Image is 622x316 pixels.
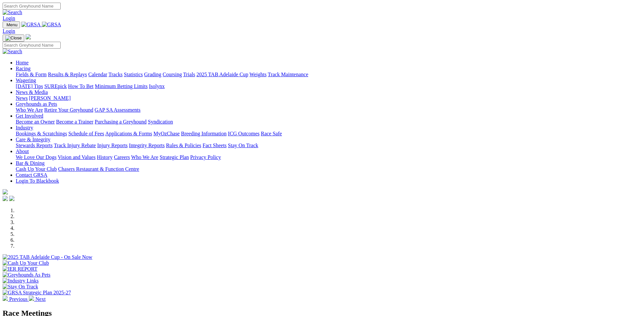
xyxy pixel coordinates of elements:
[95,119,147,124] a: Purchasing a Greyhound
[153,131,180,136] a: MyOzChase
[3,10,22,15] img: Search
[268,72,308,77] a: Track Maintenance
[16,107,619,113] div: Greyhounds as Pets
[16,148,29,154] a: About
[3,278,39,284] img: Industry Links
[105,131,152,136] a: Applications & Forms
[16,143,619,148] div: Care & Integrity
[3,260,49,266] img: Cash Up Your Club
[16,178,59,184] a: Login To Blackbook
[129,143,165,148] a: Integrity Reports
[16,107,43,113] a: Who We Are
[35,296,46,302] span: Next
[3,34,24,42] button: Toggle navigation
[29,296,34,301] img: chevron-right-pager-white.svg
[95,83,148,89] a: Minimum Betting Limits
[16,95,619,101] div: News & Media
[16,154,619,160] div: About
[16,172,47,178] a: Contact GRSA
[48,72,87,77] a: Results & Replays
[3,189,8,194] img: logo-grsa-white.png
[16,125,33,130] a: Industry
[68,83,94,89] a: How To Bet
[44,83,67,89] a: SUREpick
[148,119,173,124] a: Syndication
[16,83,43,89] a: [DATE] Tips
[9,296,28,302] span: Previous
[29,296,46,302] a: Next
[16,166,57,172] a: Cash Up Your Club
[3,272,50,278] img: Greyhounds As Pets
[16,83,619,89] div: Wagering
[16,101,57,107] a: Greyhounds as Pets
[16,119,619,125] div: Get Involved
[16,131,67,136] a: Bookings & Scratchings
[7,22,17,27] span: Menu
[109,72,123,77] a: Tracks
[16,78,36,83] a: Wagering
[16,95,28,101] a: News
[42,22,61,28] img: GRSA
[3,3,61,10] input: Search
[250,72,267,77] a: Weights
[21,22,41,28] img: GRSA
[261,131,282,136] a: Race Safe
[16,143,52,148] a: Stewards Reports
[88,72,107,77] a: Calendar
[9,196,14,201] img: twitter.svg
[3,15,15,21] a: Login
[3,266,37,272] img: IER REPORT
[166,143,201,148] a: Rules & Policies
[16,72,47,77] a: Fields & Form
[3,42,61,49] input: Search
[228,131,259,136] a: ICG Outcomes
[58,154,95,160] a: Vision and Values
[54,143,96,148] a: Track Injury Rebate
[3,296,8,301] img: chevron-left-pager-white.svg
[160,154,189,160] a: Strategic Plan
[44,107,93,113] a: Retire Your Greyhound
[97,143,128,148] a: Injury Reports
[196,72,248,77] a: 2025 TAB Adelaide Cup
[163,72,182,77] a: Coursing
[16,166,619,172] div: Bar & Dining
[3,28,15,34] a: Login
[3,296,29,302] a: Previous
[144,72,161,77] a: Grading
[203,143,227,148] a: Fact Sheets
[16,160,45,166] a: Bar & Dining
[16,154,56,160] a: We Love Our Dogs
[131,154,158,160] a: Who We Are
[3,196,8,201] img: facebook.svg
[56,119,93,124] a: Become a Trainer
[3,49,22,55] img: Search
[16,137,50,142] a: Care & Integrity
[68,131,104,136] a: Schedule of Fees
[95,107,141,113] a: GAP SA Assessments
[16,113,43,119] a: Get Involved
[3,284,38,290] img: Stay On Track
[3,254,92,260] img: 2025 TAB Adelaide Cup - On Sale Now
[3,290,71,296] img: GRSA Strategic Plan 2025-27
[16,66,30,71] a: Racing
[124,72,143,77] a: Statistics
[183,72,195,77] a: Trials
[16,72,619,78] div: Racing
[190,154,221,160] a: Privacy Policy
[228,143,258,148] a: Stay On Track
[58,166,139,172] a: Chasers Restaurant & Function Centre
[29,95,70,101] a: [PERSON_NAME]
[114,154,130,160] a: Careers
[26,34,31,39] img: logo-grsa-white.png
[16,89,48,95] a: News & Media
[16,131,619,137] div: Industry
[181,131,227,136] a: Breeding Information
[97,154,112,160] a: History
[3,21,20,28] button: Toggle navigation
[5,35,22,41] img: Close
[16,60,29,65] a: Home
[149,83,165,89] a: Isolynx
[16,119,55,124] a: Become an Owner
